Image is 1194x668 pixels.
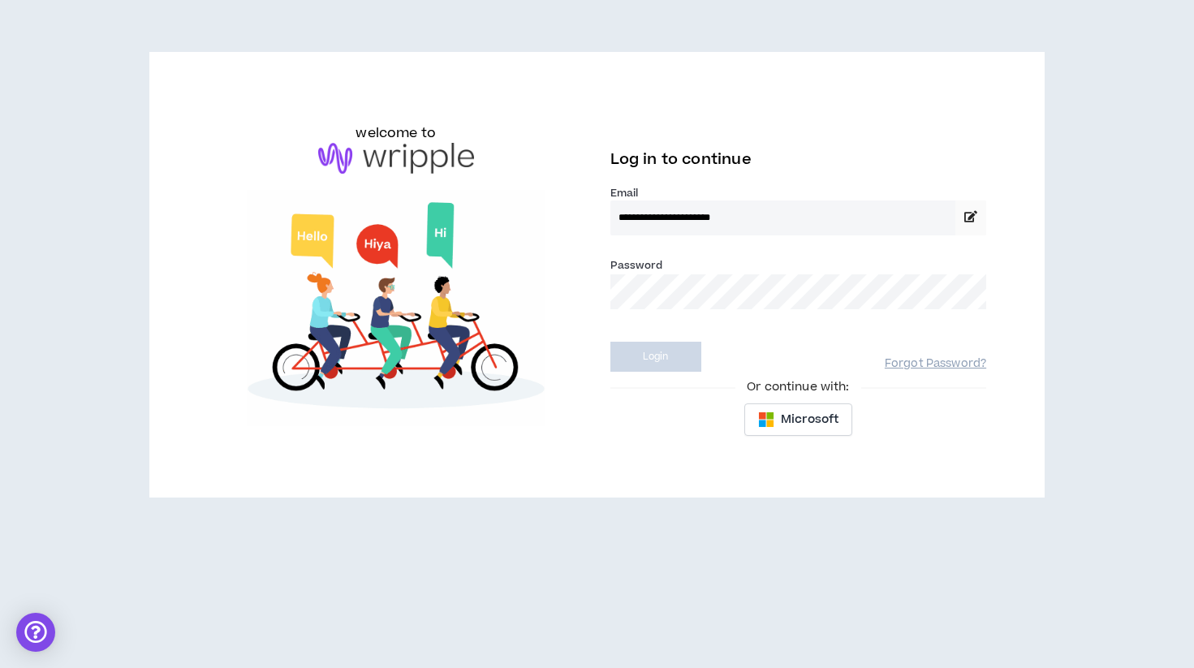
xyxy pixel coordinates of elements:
[610,258,663,273] label: Password
[885,356,986,372] a: Forgot Password?
[610,186,987,200] label: Email
[208,190,584,426] img: Welcome to Wripple
[610,342,701,372] button: Login
[781,411,838,429] span: Microsoft
[356,123,436,143] h6: welcome to
[610,149,752,170] span: Log in to continue
[318,143,474,174] img: logo-brand.png
[744,403,852,436] button: Microsoft
[16,613,55,652] div: Open Intercom Messenger
[735,378,860,396] span: Or continue with:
